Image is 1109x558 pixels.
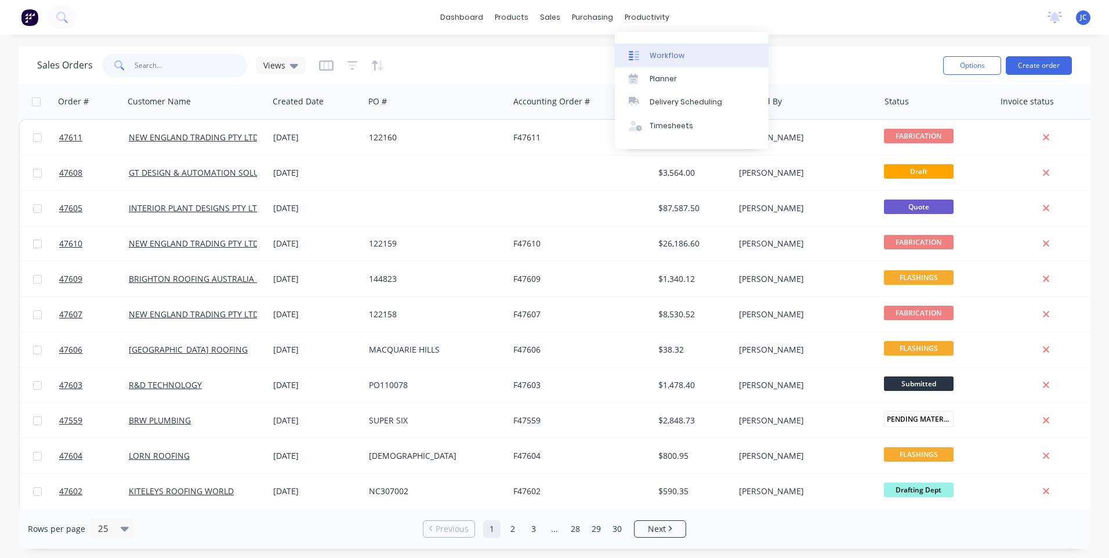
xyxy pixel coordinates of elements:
a: 47607 [59,297,129,332]
div: productivity [619,9,675,26]
span: 47559 [59,415,82,426]
a: 47603 [59,368,129,403]
span: Draft [884,164,954,179]
a: KITELEYS ROOFING WORLD [129,485,234,497]
span: 47603 [59,379,82,391]
div: [PERSON_NAME] [739,132,868,143]
span: FABRICATION [884,306,954,320]
div: F47604 [513,450,642,462]
button: Create order [1006,56,1072,75]
div: [DATE] [273,309,360,320]
div: [DATE] [273,485,360,497]
a: 47610 [59,226,129,261]
div: F47603 [513,379,642,391]
div: [PERSON_NAME] [739,167,868,179]
a: Page 30 [608,520,626,538]
div: Accounting Order # [513,96,590,107]
span: 47604 [59,450,82,462]
div: F47610 [513,238,642,249]
a: 47609 [59,262,129,296]
span: FLASHINGS [884,447,954,462]
span: PENDING MATERIA... [884,411,954,427]
div: [DEMOGRAPHIC_DATA] [369,450,498,462]
span: FABRICATION [884,235,954,249]
div: [PERSON_NAME] [739,485,868,497]
a: 47608 [59,155,129,190]
div: $590.35 [658,485,726,497]
div: F47606 [513,344,642,356]
a: Delivery Scheduling [615,90,769,114]
a: Page 1 is your current page [483,520,501,538]
span: 47611 [59,132,82,143]
div: $2,848.73 [658,415,726,426]
a: [GEOGRAPHIC_DATA] ROOFING [129,344,248,355]
div: F47609 [513,273,642,285]
span: 47607 [59,309,82,320]
div: $87,587.50 [658,202,726,214]
div: $1,478.40 [658,379,726,391]
div: $3,564.00 [658,167,726,179]
span: 47605 [59,202,82,214]
span: Views [263,59,285,71]
a: Previous page [423,523,474,535]
span: 47602 [59,485,82,497]
a: Page 2 [504,520,521,538]
a: Page 28 [567,520,584,538]
div: sales [534,9,566,26]
div: F47611 [513,132,642,143]
div: Delivery Scheduling [650,97,722,107]
a: NEW ENGLAND TRADING PTY LTD [129,132,259,143]
button: Options [943,56,1001,75]
div: SUPER SIX [369,415,498,426]
div: Order # [58,96,89,107]
div: purchasing [566,9,619,26]
div: [PERSON_NAME] [739,344,868,356]
span: 47610 [59,238,82,249]
div: Customer Name [128,96,191,107]
div: [DATE] [273,202,360,214]
a: dashboard [434,9,489,26]
a: 47604 [59,439,129,473]
a: Planner [615,67,769,90]
div: F47607 [513,309,642,320]
div: Invoice status [1001,96,1054,107]
div: F47602 [513,485,642,497]
div: [DATE] [273,167,360,179]
div: [DATE] [273,344,360,356]
span: FLASHINGS [884,341,954,356]
div: [DATE] [273,450,360,462]
div: Status [885,96,909,107]
span: FABRICATION [884,129,954,143]
span: 47608 [59,167,82,179]
span: 47606 [59,344,82,356]
a: 47611 [59,120,129,155]
span: Quote [884,200,954,214]
div: Workflow [650,50,684,61]
a: NEW ENGLAND TRADING PTY LTD [129,309,259,320]
div: PO # [368,96,387,107]
span: Previous [436,523,469,535]
a: Page 3 [525,520,542,538]
a: Page 29 [588,520,605,538]
a: Timesheets [615,114,769,137]
a: BRW PLUMBING [129,415,191,426]
div: 122159 [369,238,498,249]
div: [PERSON_NAME] [739,379,868,391]
ul: Pagination [418,520,691,538]
div: MACQUARIE HILLS [369,344,498,356]
div: [DATE] [273,415,360,426]
div: [PERSON_NAME] [739,202,868,214]
img: Factory [21,9,38,26]
div: Timesheets [650,121,693,131]
a: LORN ROOFING [129,450,190,461]
div: Created Date [273,96,324,107]
span: FLASHINGS [884,270,954,285]
a: 47559 [59,403,129,438]
a: 47605 [59,191,129,226]
div: $38.32 [658,344,726,356]
span: Submitted [884,376,954,391]
div: [PERSON_NAME] [739,273,868,285]
div: F47559 [513,415,642,426]
div: Planner [650,74,677,84]
div: $8,530.52 [658,309,726,320]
